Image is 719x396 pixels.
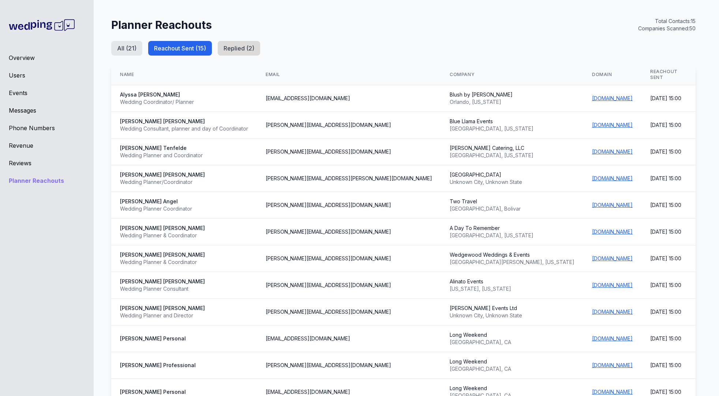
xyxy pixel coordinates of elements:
a: Messages [9,106,85,115]
div: Wedding Coordinator/ Planner [120,98,248,106]
a: Revenue [9,141,85,150]
div: Wedding Planner Consultant [120,285,248,293]
div: [PERSON_NAME] [PERSON_NAME] [120,305,248,312]
div: [GEOGRAPHIC_DATA] , Bolivar [450,205,574,212]
a: [DOMAIN_NAME] [592,202,633,208]
div: [PERSON_NAME] [PERSON_NAME] [120,225,248,232]
td: [DATE] 15:00 [641,165,690,192]
div: Wedding Planner and Director [120,312,248,319]
td: [DATE] 15:00 [641,325,690,352]
div: Alinato Events [450,278,574,285]
div: [PERSON_NAME] Personal [120,388,248,396]
td: [DATE] 15:00 [641,245,690,272]
div: Blush by [PERSON_NAME] [450,91,574,98]
td: [PERSON_NAME][EMAIL_ADDRESS][PERSON_NAME][DOMAIN_NAME] [257,165,441,192]
div: Unknown City , Unknown State [450,312,574,319]
a: [DOMAIN_NAME] [592,122,633,128]
td: [PERSON_NAME][EMAIL_ADDRESS][DOMAIN_NAME] [257,139,441,165]
div: Companies Scanned: 50 [638,25,696,32]
th: Company [441,64,583,85]
div: A Day To Remember [450,225,574,232]
div: [PERSON_NAME] Personal [120,335,248,342]
div: [PERSON_NAME] Catering, LLC [450,144,574,152]
div: Total Contacts: 15 [638,18,696,25]
td: [DATE] 15:00 [641,272,690,299]
button: All (21) [111,41,142,56]
div: Orlando , [US_STATE] [450,98,574,106]
div: [PERSON_NAME] Events Ltd [450,305,574,312]
div: [GEOGRAPHIC_DATA] , CA [450,339,574,346]
div: Wedding Planner and Coordinator [120,152,248,159]
div: Long Weekend [450,385,574,392]
td: [DATE] 15:00 [641,299,690,325]
a: [DOMAIN_NAME] [592,255,633,261]
a: [DOMAIN_NAME] [592,335,633,342]
td: [DATE] 15:00 [641,139,690,165]
div: Long Weekend [450,331,574,339]
a: [DOMAIN_NAME] [592,282,633,288]
div: [PERSON_NAME] [PERSON_NAME] [120,171,248,178]
a: Users [9,71,85,80]
a: Overview [9,53,85,62]
th: Reachout Sent [641,64,690,85]
td: [EMAIL_ADDRESS][DOMAIN_NAME] [257,325,441,352]
td: [DATE] 15:00 [641,219,690,245]
h1: Planner Reachouts [111,18,212,31]
td: [EMAIL_ADDRESS][DOMAIN_NAME] [257,85,441,112]
div: [PERSON_NAME] Angel [120,198,248,205]
div: Unknown City , Unknown State [450,178,574,186]
div: Wedding Consultant, planner and day of Coordinator [120,125,248,132]
div: Long Weekend [450,358,574,365]
td: [PERSON_NAME][EMAIL_ADDRESS][DOMAIN_NAME] [257,272,441,299]
td: [DATE] 15:00 [641,192,690,219]
a: [DOMAIN_NAME] [592,389,633,395]
td: [PERSON_NAME][EMAIL_ADDRESS][DOMAIN_NAME] [257,299,441,325]
div: [US_STATE] , [US_STATE] [450,285,574,293]
div: Wedding Planner & Coordinator [120,259,248,266]
td: [DATE] 15:00 [641,85,690,112]
a: [DOMAIN_NAME] [592,229,633,235]
div: [GEOGRAPHIC_DATA] , [US_STATE] [450,152,574,159]
div: [PERSON_NAME] Professional [120,362,248,369]
div: [GEOGRAPHIC_DATA] , [US_STATE] [450,125,574,132]
th: Domain [583,64,641,85]
div: [GEOGRAPHIC_DATA] , [US_STATE] [450,232,574,239]
a: [DOMAIN_NAME] [592,95,633,101]
td: [DATE] 15:00 [641,112,690,139]
td: [PERSON_NAME][EMAIL_ADDRESS][DOMAIN_NAME] [257,112,441,139]
a: [DOMAIN_NAME] [592,175,633,181]
div: [GEOGRAPHIC_DATA][PERSON_NAME] , [US_STATE] [450,259,574,266]
div: Alyssa [PERSON_NAME] [120,91,248,98]
div: Two Travel [450,198,574,205]
td: [PERSON_NAME][EMAIL_ADDRESS][DOMAIN_NAME] [257,245,441,272]
a: Events [9,88,85,97]
td: [PERSON_NAME][EMAIL_ADDRESS][DOMAIN_NAME] [257,352,441,379]
td: [PERSON_NAME][EMAIL_ADDRESS][DOMAIN_NAME] [257,192,441,219]
a: Planner Reachouts [9,176,85,185]
div: [PERSON_NAME] Tenfelde [120,144,248,152]
th: Name [111,64,257,85]
td: [DATE] 15:00 [641,352,690,379]
th: Email [257,64,441,85]
div: [PERSON_NAME] [PERSON_NAME] [120,118,248,125]
div: [GEOGRAPHIC_DATA] , CA [450,365,574,373]
td: [PERSON_NAME][EMAIL_ADDRESS][DOMAIN_NAME] [257,219,441,245]
div: Wedding Planner/Coordinator [120,178,248,186]
a: Phone Numbers [9,124,85,132]
button: Reachout Sent (15) [148,41,212,56]
a: [DOMAIN_NAME] [592,309,633,315]
div: Wedding Planner & Coordinator [120,232,248,239]
div: Blue Llama Events [450,118,574,125]
a: [DOMAIN_NAME] [592,362,633,368]
a: Reviews [9,159,85,167]
div: [PERSON_NAME] [PERSON_NAME] [120,278,248,285]
div: Wedgewood Weddings & Events [450,251,574,259]
div: Wedding Planner Coordinator [120,205,248,212]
